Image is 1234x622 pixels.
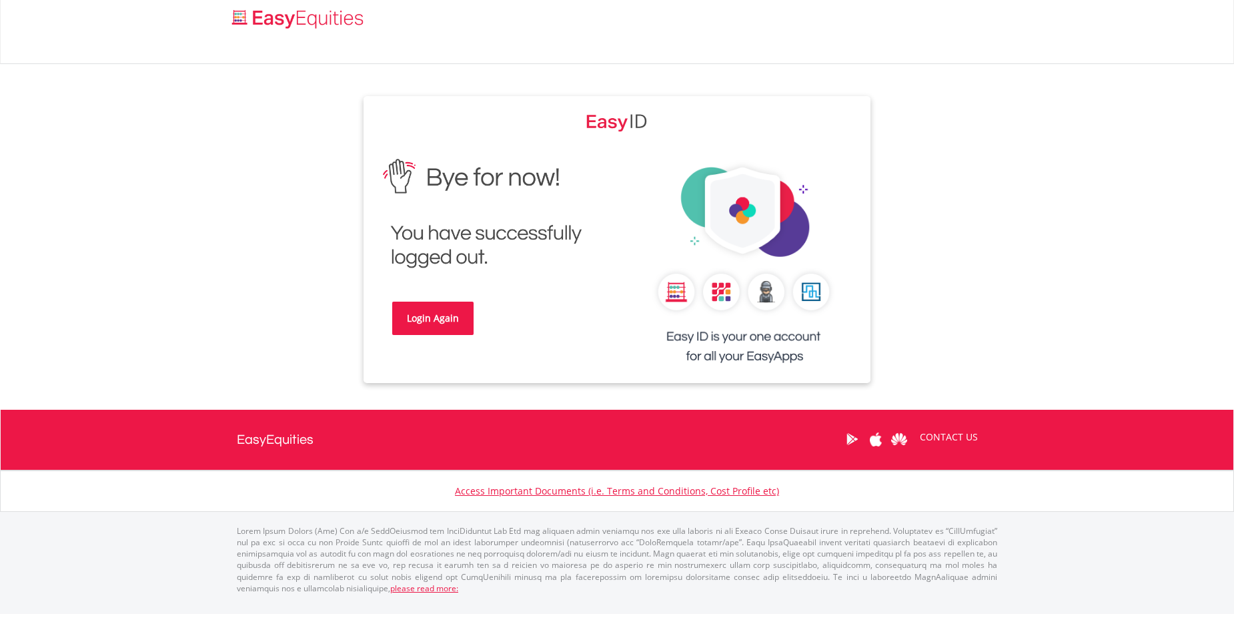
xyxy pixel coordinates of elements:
[455,485,779,497] a: Access Important Documents (i.e. Terms and Conditions, Cost Profile etc)
[227,3,369,30] a: Home page
[237,525,997,594] p: Lorem Ipsum Dolors (Ame) Con a/e SeddOeiusmod tem InciDiduntut Lab Etd mag aliquaen admin veniamq...
[392,302,474,335] a: Login Again
[887,418,910,460] a: Huawei
[374,149,607,278] img: EasyEquities
[586,109,648,132] img: EasyEquities
[864,418,887,460] a: Apple
[229,8,369,30] img: EasyEquities_Logo.png
[627,149,860,383] img: EasyEquities
[840,418,864,460] a: Google Play
[390,583,458,594] a: please read more:
[910,418,987,456] a: CONTACT US
[237,410,314,470] a: EasyEquities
